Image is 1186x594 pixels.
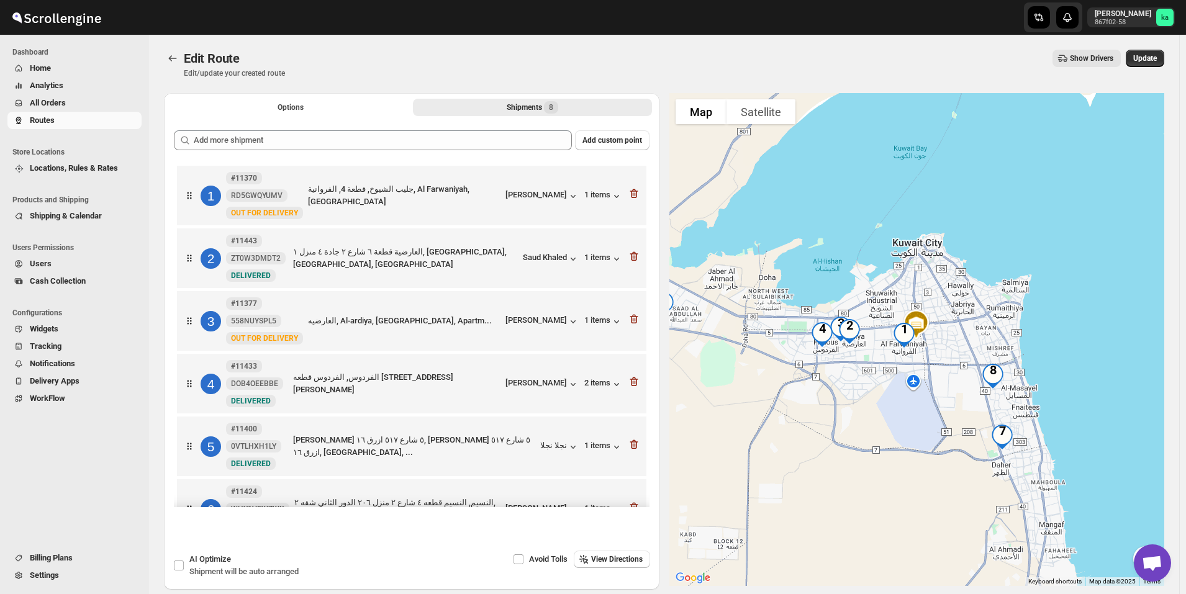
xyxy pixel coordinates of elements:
button: Update [1126,50,1164,67]
button: Show Drivers [1052,50,1121,67]
button: 1 items [584,315,623,328]
button: Saud Khaled [523,253,579,265]
div: [PERSON_NAME] [505,503,579,516]
div: Open chat [1134,544,1171,582]
span: Routes [30,115,55,125]
button: [PERSON_NAME] [505,190,579,202]
span: Avoid Tolls [529,554,568,564]
div: 6 [201,499,221,520]
button: Keyboard shortcuts [1028,577,1082,586]
button: WorkFlow [7,390,142,407]
div: 3#11377558NUYSPL5NewOUT FOR DELIVERYالعارضيه, Al-ardiya, [GEOGRAPHIC_DATA], Apartm...[PERSON_NAME... [177,291,646,351]
div: 3 [201,311,221,331]
button: Widgets [7,320,142,338]
span: DOB4OEEBBE [231,379,278,389]
span: Edit Route [184,51,240,66]
button: 1 items [584,190,623,202]
button: Delivery Apps [7,372,142,390]
p: 867f02-58 [1095,19,1151,26]
span: DELIVERED [231,271,271,280]
button: Add custom point [575,130,650,150]
a: Open this area in Google Maps (opens a new window) [672,570,713,586]
button: نجلا نجلا [540,441,579,453]
span: Products and Shipping [12,195,143,205]
div: 4#11433DOB4OEEBBENewDELIVEREDالفردوس, الفردوس قطعه [STREET_ADDRESS][PERSON_NAME][PERSON_NAME]2 items [177,354,646,413]
span: Add custom point [582,135,642,145]
b: #11400 [231,425,257,433]
span: khaled alrashidi [1156,9,1174,26]
div: 5#114000VTLHXH1LYNewDELIVERED[PERSON_NAME] ٥ شارع ٥١٧ ازرق ١٦, [PERSON_NAME] ٥ شارع ٥١٧ ازرق ١٦, ... [177,416,646,476]
span: Cash Collection [30,276,86,286]
span: Delivery Apps [30,376,79,385]
span: DELIVERED [231,397,271,405]
button: Shipping & Calendar [7,207,142,225]
button: 2 items [584,378,623,390]
button: Selected Shipments [413,99,652,116]
div: 4 [805,317,840,352]
button: [PERSON_NAME] [505,315,579,328]
button: Show street map [676,99,727,124]
button: View Directions [574,551,650,568]
button: User menu [1087,7,1175,27]
span: Settings [30,570,59,580]
span: Store Locations [12,147,143,157]
div: 4 [201,374,221,394]
text: ka [1161,14,1169,22]
span: Locations, Rules & Rates [30,163,118,173]
span: AI Optimize [189,554,231,564]
button: 1 items [584,503,623,516]
button: All Orders [7,94,142,112]
span: Widgets [30,324,58,333]
button: [PERSON_NAME] [505,378,579,390]
span: Users [30,259,52,268]
span: Users Permissions [12,243,143,253]
span: Tracking [30,341,61,351]
button: Cash Collection [7,272,142,290]
span: OUT FOR DELIVERY [231,209,298,217]
button: Routes [164,50,181,67]
p: Edit/update your created route [184,68,285,78]
img: Google [672,570,713,586]
input: Add more shipment [194,130,572,150]
div: 5 [201,436,221,457]
span: Show Drivers [1070,53,1113,63]
div: جليب الشيوخ, قطعة 4, الفروانية, Al Farwaniyah, [GEOGRAPHIC_DATA] [308,183,500,208]
div: العارضية قطعة ٦ شارع ٢ جادة ٤ منزل ١, [GEOGRAPHIC_DATA], [GEOGRAPHIC_DATA], [GEOGRAPHIC_DATA] [293,246,518,271]
div: 2#11443ZT0W3DMDT2NewDELIVEREDالعارضية قطعة ٦ شارع ٢ جادة ٤ منزل ١, [GEOGRAPHIC_DATA], [GEOGRAPHIC... [177,228,646,288]
span: 558NUYSPL5 [231,316,276,326]
div: 1 [201,186,221,206]
button: 1 items [584,441,623,453]
span: Notifications [30,359,75,368]
span: WHY1VEWZWX [231,504,284,514]
b: #11424 [231,487,257,496]
b: #11443 [231,236,257,245]
span: 0VTLHXH1LY [231,441,276,451]
button: Locations, Rules & Rates [7,160,142,177]
button: All Route Options [171,99,410,116]
button: Home [7,60,142,77]
span: OUT FOR DELIVERY [231,334,298,343]
button: Billing Plans [7,549,142,567]
div: 1#11370RD5GWQYUMVNewOUT FOR DELIVERYجليب الشيوخ, قطعة 4, الفروانية, Al Farwaniyah, [GEOGRAPHIC_DA... [177,166,646,225]
div: [PERSON_NAME] ٥ شارع ٥١٧ ازرق ١٦, [PERSON_NAME] ٥ شارع ٥١٧ ازرق ١٦, [GEOGRAPHIC_DATA], ... [293,434,535,459]
b: #11370 [231,174,257,182]
div: 7 [985,420,1020,454]
img: ScrollEngine [10,2,103,33]
button: Routes [7,112,142,129]
button: 1 items [584,253,623,265]
span: WorkFlow [30,394,65,403]
div: 2 [832,314,867,349]
div: Shipments [507,101,558,114]
button: Analytics [7,77,142,94]
div: النسيم, النسيم قطعه ٤ شارع ٢ منزل ٢٠٦ الدور الثاني شقه ٢, [GEOGRAPHIC_DATA], [GEOGRAPHIC_DATA] [294,497,500,521]
span: Shipping & Calendar [30,211,102,220]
